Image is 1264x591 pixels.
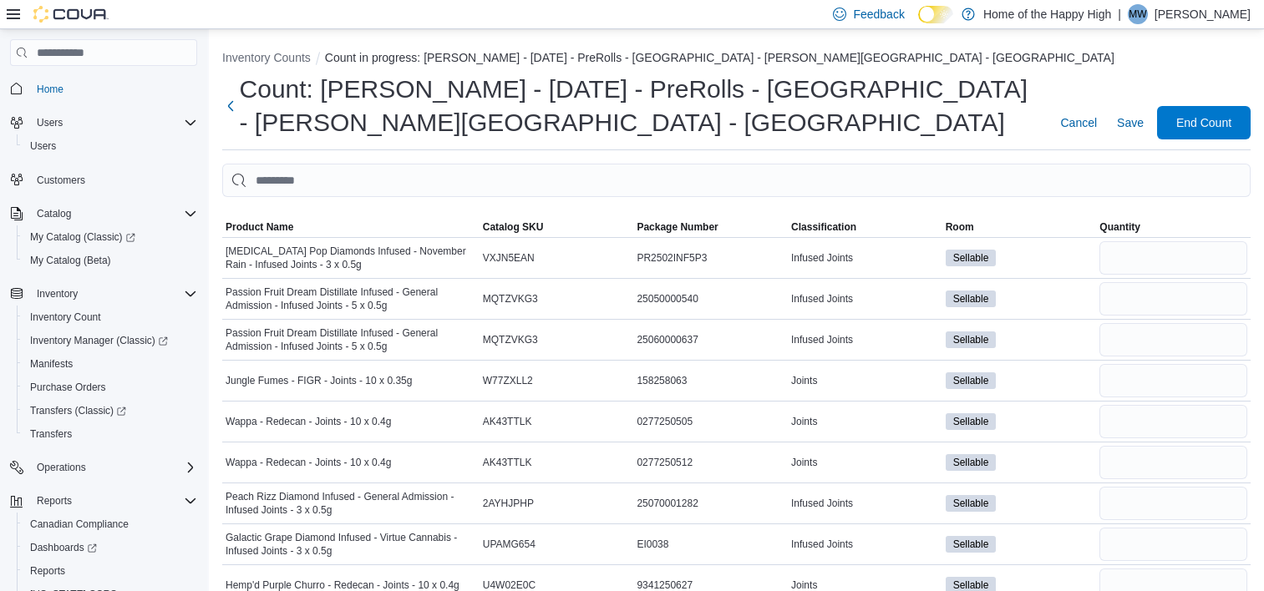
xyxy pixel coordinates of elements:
[17,399,204,422] a: Transfers (Classic)
[1117,114,1144,131] span: Save
[240,73,1041,139] h1: Count: [PERSON_NAME] - [DATE] - PreRolls - [GEOGRAPHIC_DATA] - [PERSON_NAME][GEOGRAPHIC_DATA] - [...
[30,491,79,511] button: Reports
[17,249,204,272] button: My Catalog (Beta)
[3,202,204,225] button: Catalog
[23,250,118,270] a: My Catalog (Beta)
[17,306,204,329] button: Inventory Count
[3,168,204,192] button: Customers
[633,493,788,513] div: 25070001282
[17,536,204,559] a: Dashboards
[30,204,197,224] span: Catalog
[791,456,817,469] span: Joints
[23,136,197,156] span: Users
[483,497,534,510] span: 2AYHJPHP
[222,164,1251,197] input: This is a search bar. After typing your query, hit enter to filter the results lower in the page.
[633,534,788,554] div: EI0038
[483,415,532,428] span: AK43TTLK
[30,404,126,417] span: Transfers (Classic)
[30,284,84,304] button: Inventory
[23,377,197,397] span: Purchase Orders
[23,538,104,558] a: Dashboards
[23,331,197,351] span: Inventory Manager (Classic)
[23,401,133,421] a: Transfers (Classic)
[633,248,788,268] div: PR2502INF5P3
[791,292,853,306] span: Infused Joints
[17,559,204,583] button: Reports
[226,490,476,517] span: Peach Rizz Diamond Infused - General Admission - Infused Joints - 3 x 0.5g
[226,456,391,469] span: Wappa - Redecan - Joints - 10 x 0.4g
[23,561,197,581] span: Reports
[17,376,204,399] button: Purchase Orders
[637,220,718,234] span: Package Number
[23,424,79,444] a: Transfers
[37,83,63,96] span: Home
[791,497,853,510] span: Infused Joints
[30,254,111,267] span: My Catalog (Beta)
[226,285,476,312] span: Passion Fruit Dream Distillate Infused - General Admission - Infused Joints - 5 x 0.5g
[37,287,78,301] span: Inventory
[23,250,197,270] span: My Catalog (Beta)
[23,514,197,534] span: Canadian Compliance
[946,536,997,553] span: Sellable
[483,538,536,551] span: UPAMG654
[1118,4,1121,24] p: |
[633,289,788,309] div: 25050000540
[946,290,997,307] span: Sellable
[953,373,989,388] span: Sellable
[918,6,953,23] input: Dark Mode
[791,220,856,234] span: Classification
[1096,217,1251,237] button: Quantity
[1176,114,1231,131] span: End Count
[30,457,93,477] button: Operations
[953,250,989,265] span: Sellable
[30,139,56,153] span: Users
[30,564,65,578] span: Reports
[791,538,853,551] span: Infused Joints
[37,174,85,187] span: Customers
[222,89,240,123] button: Next
[633,452,788,472] div: 0277250512
[23,354,79,374] a: Manifests
[946,454,997,471] span: Sellable
[30,169,197,190] span: Customers
[37,207,71,220] span: Catalog
[1128,4,1148,24] div: Mark Wyllie
[483,220,544,234] span: Catalog SKU
[983,4,1111,24] p: Home of the Happy High
[791,333,853,346] span: Infused Joints
[17,352,204,376] button: Manifests
[483,251,535,265] span: VXJN5EAN
[791,374,817,387] span: Joints
[30,78,197,98] span: Home
[788,217,942,237] button: Classification
[222,49,1251,69] nav: An example of EuiBreadcrumbs
[946,331,997,348] span: Sellable
[791,415,817,428] span: Joints
[633,330,788,350] div: 25060000637
[946,220,974,234] span: Room
[23,538,197,558] span: Dashboards
[226,374,412,387] span: Jungle Fumes - FIGR - Joints - 10 x 0.35g
[483,333,538,346] span: MQTZVKG3
[853,6,904,23] span: Feedback
[30,357,73,371] span: Manifests
[37,494,72,508] span: Reports
[37,461,86,474] span: Operations
[30,79,70,99] a: Home
[30,541,97,554] span: Dashboards
[226,326,476,353] span: Passion Fruit Dream Distillate Infused - General Admission - Infused Joints - 5 x 0.5g
[918,23,919,24] span: Dark Mode
[23,307,108,327] a: Inventory Count
[23,514,135,534] a: Canadian Compliance
[946,250,997,266] span: Sellable
[791,251,853,265] span: Infused Joints
[953,496,989,511] span: Sellable
[30,334,168,347] span: Inventory Manager (Classic)
[222,51,311,64] button: Inventory Counts
[226,220,293,234] span: Product Name
[17,225,204,249] a: My Catalog (Classic)
[1155,4,1251,24] p: [PERSON_NAME]
[226,531,476,558] span: Galactic Grape Diamond Infused - Virtue Cannabis - Infused Joints - 3 x 0.5g
[946,495,997,512] span: Sellable
[17,134,204,158] button: Users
